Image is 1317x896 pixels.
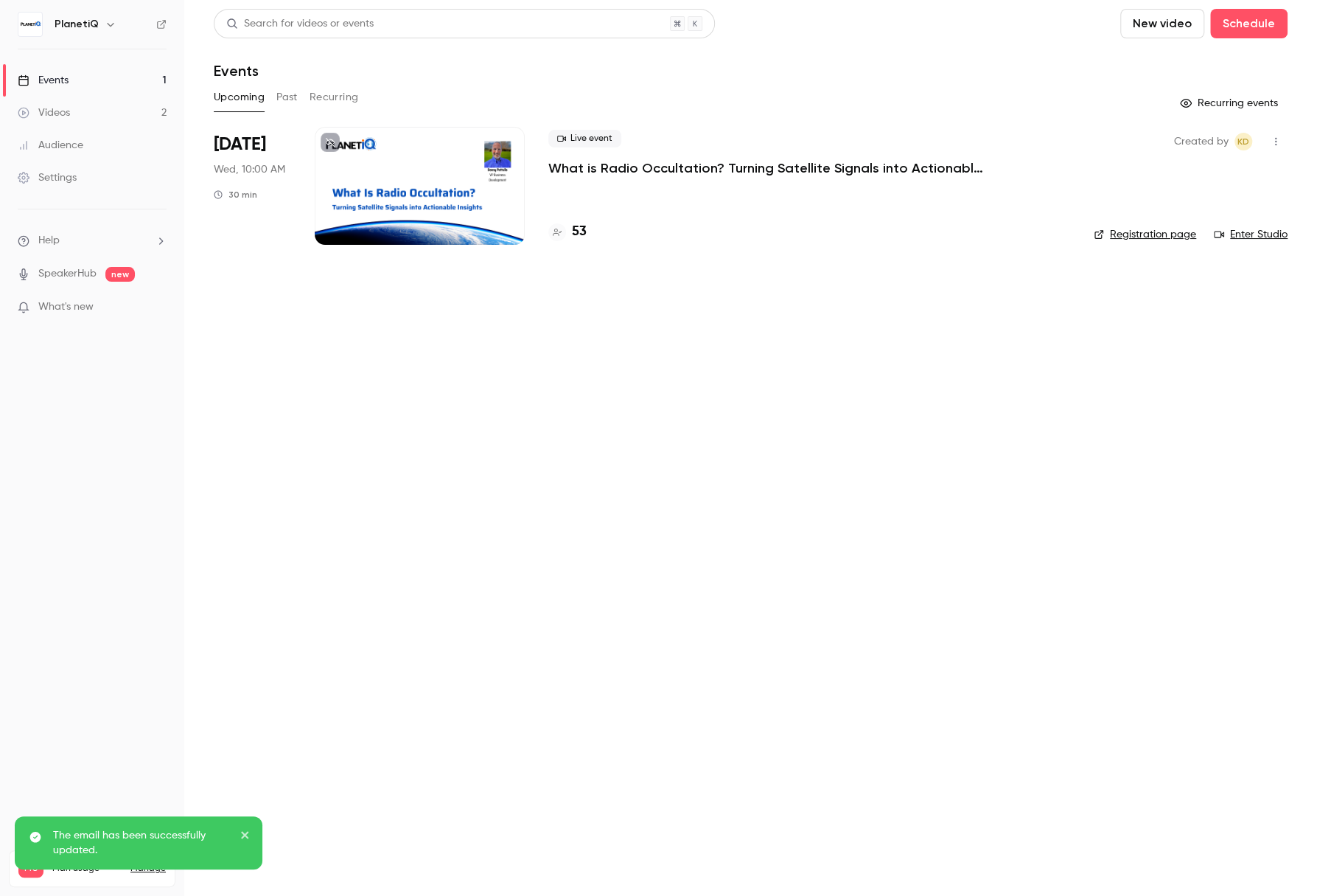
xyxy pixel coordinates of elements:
span: new [105,267,135,282]
span: Help [38,233,60,249]
span: What's new [38,299,94,315]
p: The email has been successfully updated. [53,828,230,858]
button: Schedule [1210,9,1288,38]
button: Recurring [310,86,359,109]
h4: 53 [572,222,587,242]
a: What is Radio Occultation? Turning Satellite Signals into Actionable Insights [548,159,991,177]
a: Enter Studio [1214,227,1288,242]
div: Search for videos or events [226,16,374,32]
span: [DATE] [214,133,266,156]
button: New video [1120,9,1204,38]
a: Registration page [1094,227,1196,242]
div: 30 min [214,189,257,201]
span: Karen Dubey [1234,133,1252,150]
li: help-dropdown-opener [18,233,167,249]
div: Audience [18,138,83,153]
button: Recurring events [1173,91,1288,115]
h6: PlanetiQ [55,17,99,32]
a: SpeakerHub [38,266,97,282]
div: Videos [18,105,70,120]
a: 53 [548,222,587,242]
span: KD [1237,133,1249,150]
img: PlanetiQ [18,13,42,36]
span: Created by [1174,133,1229,150]
div: Events [18,73,69,88]
span: Wed, 10:00 AM [214,162,285,177]
button: close [240,828,251,846]
button: Past [276,86,298,109]
button: Upcoming [214,86,265,109]
span: Live event [548,130,621,147]
div: Oct 15 Wed, 10:00 AM (America/Los Angeles) [214,127,291,245]
h1: Events [214,62,259,80]
div: Settings [18,170,77,185]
